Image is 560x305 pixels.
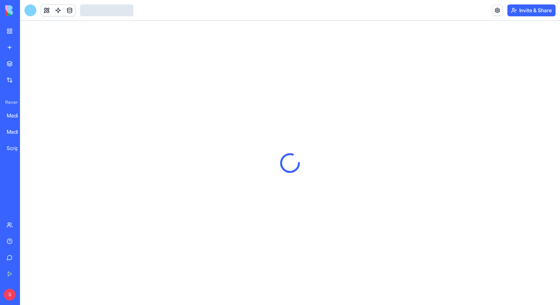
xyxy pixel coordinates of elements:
[2,108,32,123] a: Media Sentiment Tracker
[4,289,16,301] span: S
[507,4,556,16] button: Invite & Share
[2,99,18,105] span: Recent
[7,112,27,119] div: Media Sentiment Tracker
[2,141,32,156] a: ScriptCraft Pro
[5,5,51,16] img: logo
[7,145,27,152] div: ScriptCraft Pro
[7,128,27,136] div: Media Monitor
[2,125,32,139] a: Media Monitor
